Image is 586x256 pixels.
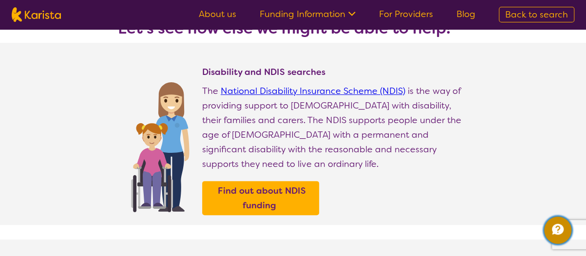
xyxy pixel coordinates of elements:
a: For Providers [379,8,433,20]
a: Blog [456,8,475,20]
a: National Disability Insurance Scheme (NDIS) [221,85,405,97]
button: Channel Menu [544,217,571,244]
h3: Let's see how else we might be able to help! [118,19,469,37]
a: Find out about NDIS funding [205,183,317,213]
b: Find out about NDIS funding [218,185,306,211]
img: Karista logo [12,7,61,22]
img: Find NDIS and Disability services and providers [128,76,192,212]
p: The is the way of providing support to [DEMOGRAPHIC_DATA] with disability, their families and car... [202,84,469,171]
h4: Disability and NDIS searches [202,66,469,78]
a: Back to search [499,7,574,22]
span: Back to search [505,9,568,20]
a: Funding Information [260,8,356,20]
a: About us [199,8,236,20]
